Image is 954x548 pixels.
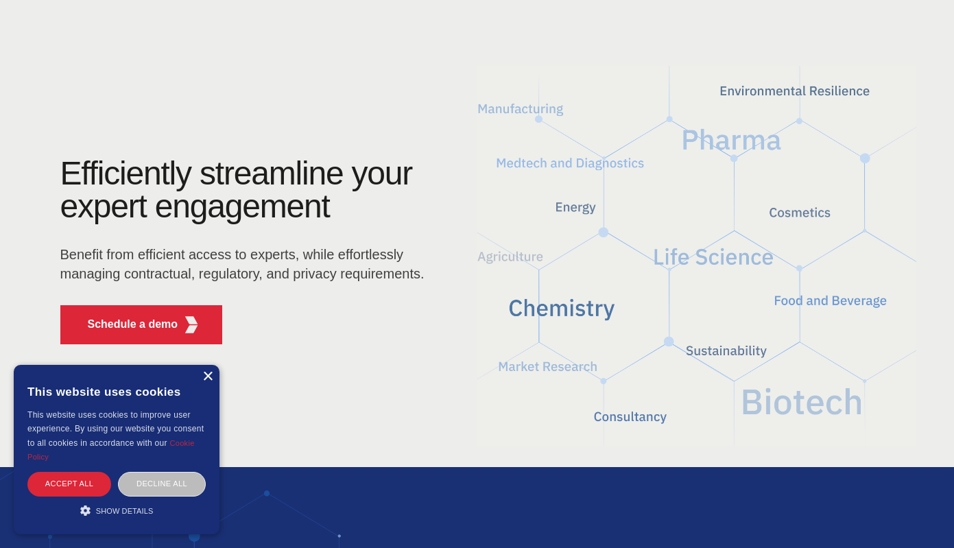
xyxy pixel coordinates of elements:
[27,439,195,461] a: Cookie Policy
[477,58,916,453] img: KGG Fifth Element RED
[182,316,200,333] img: KGG Fifth Element RED
[885,482,954,548] div: Widget de chat
[27,472,111,496] div: Accept all
[60,155,413,224] h1: Efficiently streamline your expert engagement
[96,507,154,515] span: Show details
[27,410,204,448] span: This website uses cookies to improve user experience. By using our website you consent to all coo...
[885,482,954,548] iframe: Chat Widget
[202,372,213,382] div: Close
[88,316,178,333] p: Schedule a demo
[118,472,206,496] div: Decline all
[27,375,206,408] div: This website uses cookies
[60,245,433,283] p: Benefit from efficient access to experts, while effortlessly managing contractual, regulatory, an...
[60,305,223,344] button: Schedule a demoKGG Fifth Element RED
[27,503,206,517] div: Show details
